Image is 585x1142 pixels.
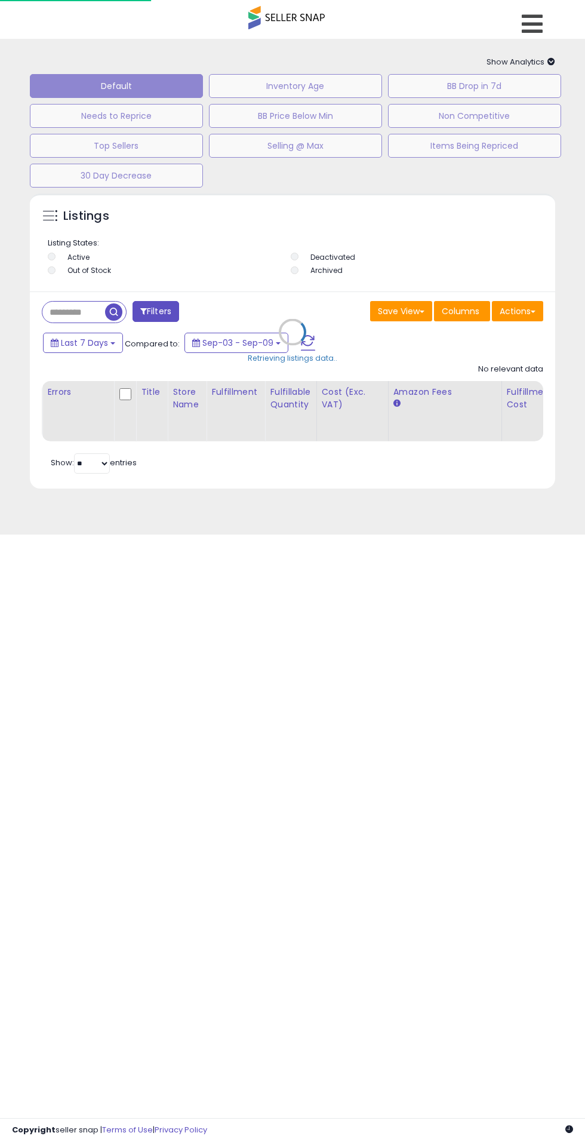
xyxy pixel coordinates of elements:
[388,104,561,128] button: Non Competitive
[30,104,203,128] button: Needs to Reprice
[30,74,203,98] button: Default
[487,56,555,67] span: Show Analytics
[209,134,382,158] button: Selling @ Max
[30,164,203,188] button: 30 Day Decrease
[209,74,382,98] button: Inventory Age
[209,104,382,128] button: BB Price Below Min
[30,134,203,158] button: Top Sellers
[248,352,337,363] div: Retrieving listings data..
[388,74,561,98] button: BB Drop in 7d
[388,134,561,158] button: Items Being Repriced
